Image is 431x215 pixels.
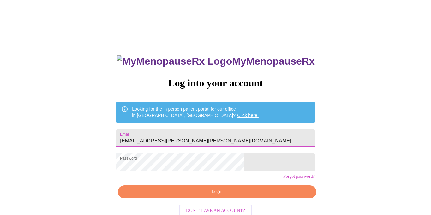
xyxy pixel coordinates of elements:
div: Looking for the in person patient portal for our office in [GEOGRAPHIC_DATA], [GEOGRAPHIC_DATA]? [132,103,259,121]
span: Don't have an account? [186,207,245,215]
a: Don't have an account? [177,207,254,213]
a: Click here! [237,113,259,118]
button: Login [118,185,316,198]
img: MyMenopauseRx Logo [117,55,232,67]
h3: Log into your account [116,77,314,89]
h3: MyMenopauseRx [117,55,315,67]
a: Forgot password? [283,174,315,179]
span: Login [125,188,309,196]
